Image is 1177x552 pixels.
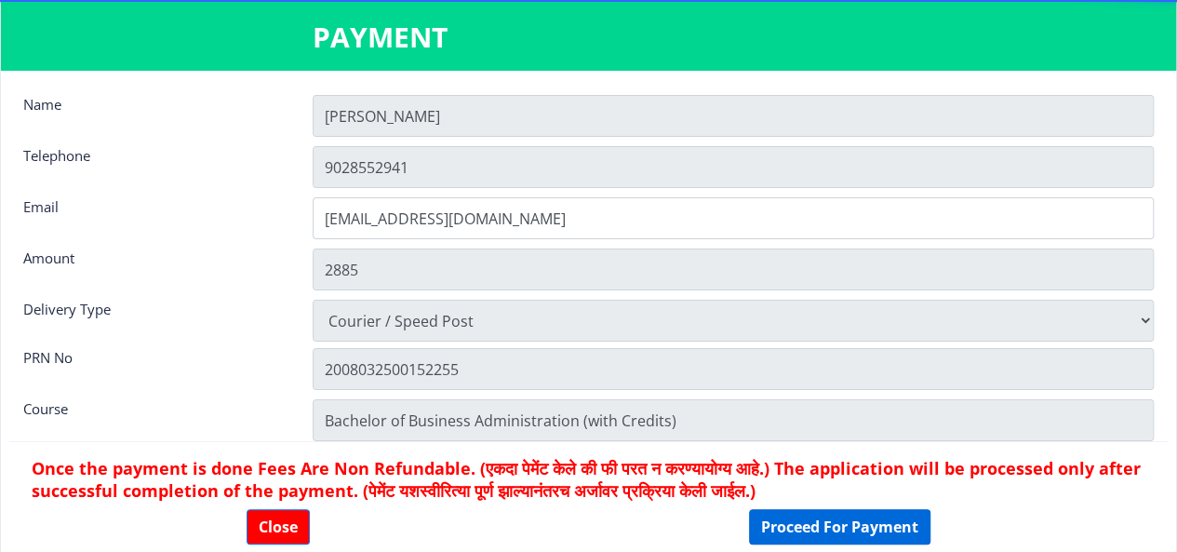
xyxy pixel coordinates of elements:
[313,95,1154,137] input: Name
[9,300,299,337] div: Delivery Type
[9,348,299,385] div: PRN No
[313,197,1154,239] input: Email
[9,399,299,437] div: Course
[9,146,299,183] div: Telephone
[247,509,310,545] button: Close
[313,348,1154,390] input: Zipcode
[9,95,299,132] div: Name
[313,19,864,56] h3: PAYMENT
[9,197,299,235] div: Email
[313,146,1154,188] input: Telephone
[9,249,299,286] div: Amount
[313,399,1154,441] input: Zipcode
[749,509,930,545] button: Proceed For Payment
[32,457,1145,502] h6: Once the payment is done Fees Are Non Refundable. (एकदा पेमेंट केले की फी परत न करण्यायोग्य आहे.)...
[313,249,1154,290] input: Amount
